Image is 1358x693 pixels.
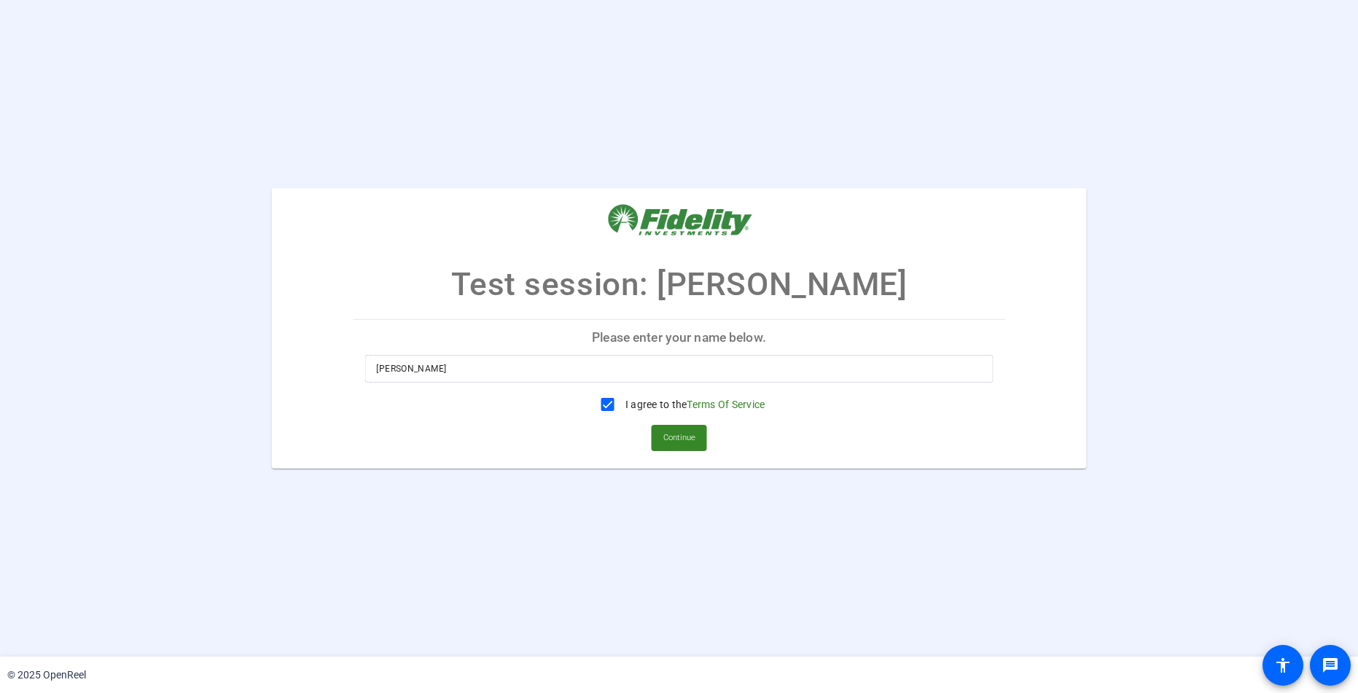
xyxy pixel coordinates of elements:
[1322,657,1339,674] mat-icon: message
[376,360,981,377] input: Enter your name
[687,399,765,410] a: Terms Of Service
[652,425,707,451] button: Continue
[606,203,752,239] img: company-logo
[451,260,908,308] p: Test session: [PERSON_NAME]
[7,667,86,683] div: © 2025 OpenReel
[1274,657,1292,674] mat-icon: accessibility
[353,320,1004,355] p: Please enter your name below.
[623,397,765,412] label: I agree to the
[663,427,695,449] span: Continue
